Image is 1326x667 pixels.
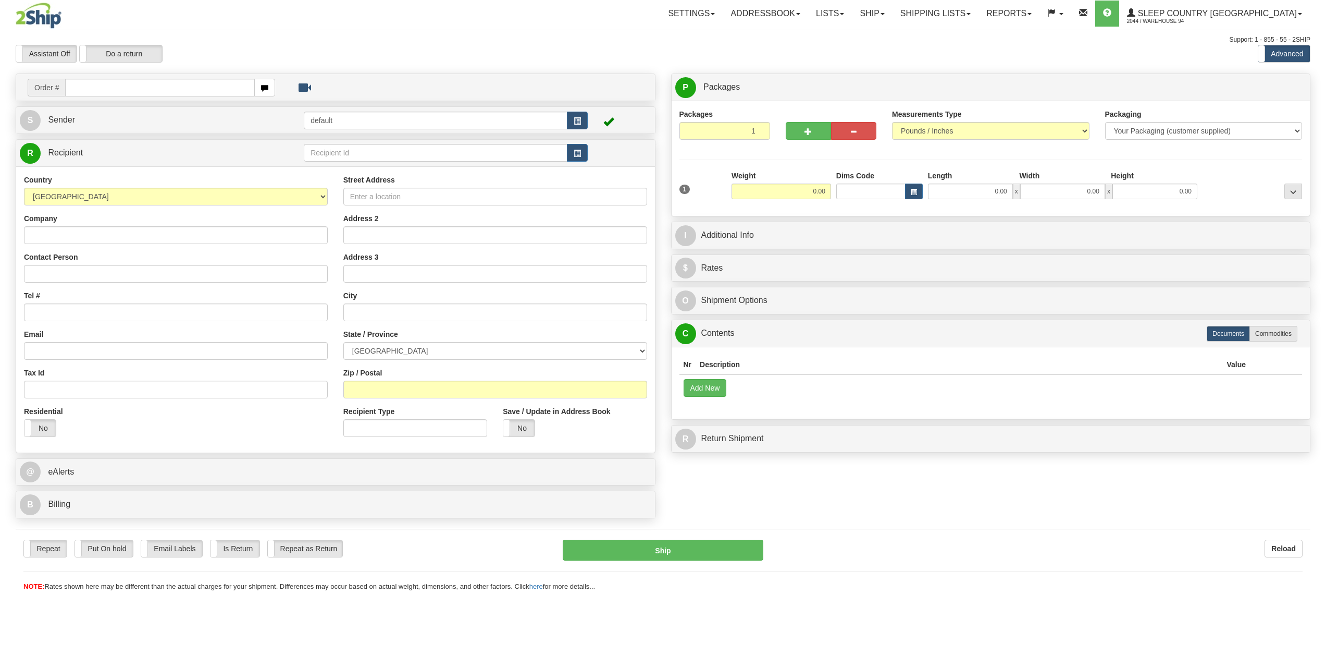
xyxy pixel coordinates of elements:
[24,252,78,262] label: Contact Person
[660,1,723,27] a: Settings
[1222,355,1250,374] th: Value
[16,3,61,29] img: logo2044.jpg
[20,462,651,483] a: @ eAlerts
[703,82,740,91] span: Packages
[24,175,52,185] label: Country
[1284,184,1302,199] div: ...
[20,494,651,515] a: B Billing
[24,406,63,417] label: Residential
[675,77,1307,98] a: P Packages
[343,368,382,378] label: Zip / Postal
[75,540,133,557] label: Put On hold
[684,379,727,397] button: Add New
[24,420,56,436] label: No
[20,494,41,515] span: B
[304,112,567,129] input: Sender Id
[16,582,1310,592] div: Rates shown here may be different than the actual charges for your shipment. Differences may occu...
[48,115,75,124] span: Sender
[675,77,696,98] span: P
[675,290,1307,311] a: OShipment Options
[24,213,57,224] label: Company
[563,540,763,561] button: Ship
[893,1,978,27] a: Shipping lists
[343,290,357,301] label: City
[1105,184,1112,199] span: x
[1013,184,1020,199] span: x
[24,540,67,557] label: Repeat
[343,175,395,185] label: Street Address
[1207,326,1250,342] label: Documents
[1105,109,1142,119] label: Packaging
[20,142,272,164] a: R Recipient
[141,540,202,557] label: Email Labels
[675,290,696,311] span: O
[1019,171,1039,181] label: Width
[48,148,83,157] span: Recipient
[928,171,952,181] label: Length
[16,45,77,62] label: Assistant Off
[675,428,1307,450] a: RReturn Shipment
[675,429,696,450] span: R
[48,500,70,508] span: Billing
[529,583,543,590] a: here
[1258,45,1310,62] label: Advanced
[1119,1,1310,27] a: Sleep Country [GEOGRAPHIC_DATA] 2044 / Warehouse 94
[503,406,610,417] label: Save / Update in Address Book
[210,540,259,557] label: Is Return
[675,323,1307,344] a: CContents
[503,420,535,436] label: No
[80,45,162,62] label: Do a return
[679,109,713,119] label: Packages
[1271,544,1296,553] b: Reload
[675,225,1307,246] a: IAdditional Info
[24,290,40,301] label: Tel #
[723,1,808,27] a: Addressbook
[836,171,874,181] label: Dims Code
[343,188,647,205] input: Enter a location
[48,467,74,476] span: eAlerts
[1111,171,1134,181] label: Height
[343,406,395,417] label: Recipient Type
[732,171,755,181] label: Weight
[1249,326,1297,342] label: Commodities
[978,1,1039,27] a: Reports
[1302,280,1325,386] iframe: chat widget
[304,144,567,162] input: Recipient Id
[892,109,962,119] label: Measurements Type
[808,1,852,27] a: Lists
[23,583,44,590] span: NOTE:
[679,185,690,194] span: 1
[343,329,398,339] label: State / Province
[696,355,1222,374] th: Description
[1127,16,1205,27] span: 2044 / Warehouse 94
[24,368,44,378] label: Tax Id
[852,1,892,27] a: Ship
[1135,9,1297,18] span: Sleep Country [GEOGRAPHIC_DATA]
[343,213,379,224] label: Address 2
[20,143,41,164] span: R
[268,540,342,557] label: Repeat as Return
[16,35,1310,44] div: Support: 1 - 855 - 55 - 2SHIP
[20,462,41,482] span: @
[675,323,696,344] span: C
[679,355,696,374] th: Nr
[675,225,696,246] span: I
[24,329,43,339] label: Email
[28,79,65,96] span: Order #
[343,252,379,262] label: Address 3
[675,258,1307,279] a: $Rates
[20,110,304,131] a: S Sender
[1265,540,1303,557] button: Reload
[20,110,41,131] span: S
[675,258,696,278] span: $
